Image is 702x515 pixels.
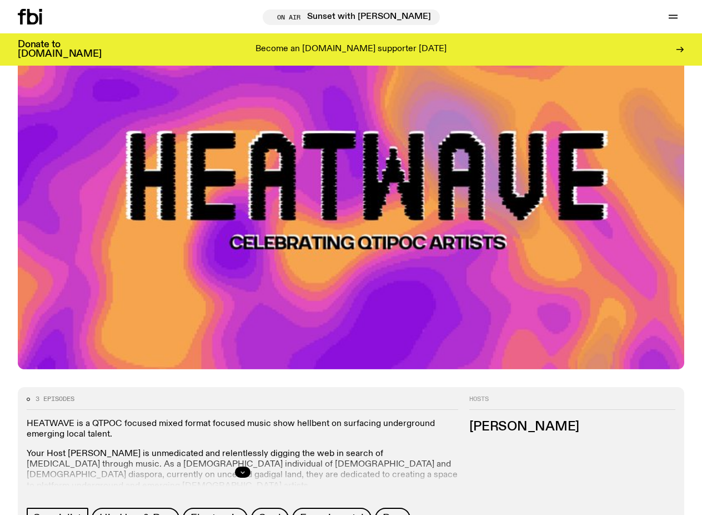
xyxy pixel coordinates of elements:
[18,40,102,59] h3: Donate to [DOMAIN_NAME]
[469,421,675,433] h3: [PERSON_NAME]
[27,449,458,492] p: Your Host [PERSON_NAME] is unmedicated and relentlessly digging the web in search of [MEDICAL_DAT...
[469,396,675,409] h2: Hosts
[263,9,440,25] button: On AirSunset with [PERSON_NAME]
[36,396,74,402] span: 3 episodes
[27,419,458,440] p: HEATWAVE is a QTPOC focused mixed format focused music show hellbent on surfacing underground eme...
[275,13,434,21] span: Tune in live
[255,44,447,55] p: Become an [DOMAIN_NAME] supporter [DATE]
